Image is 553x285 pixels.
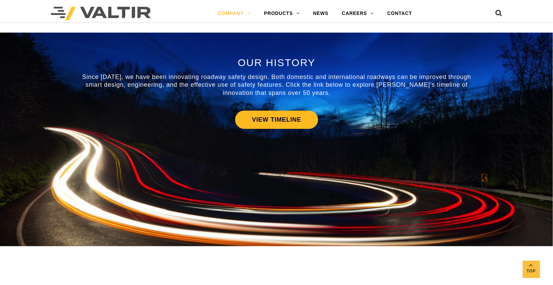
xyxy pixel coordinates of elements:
a: CONTACT [380,7,419,20]
a: NEWS [306,7,335,20]
a: COMPANY [211,7,257,20]
a: PRODUCTS [257,7,306,20]
span: Since [DATE], we have been innovating roadway safety design. Both domestic and international road... [82,74,471,96]
span: Top [523,267,539,275]
a: Top [523,261,539,278]
span: OUR HISTORY [238,57,315,68]
img: Valtir [51,7,151,20]
a: CAREERS [335,7,380,20]
a: VIEW TIMELINE [235,110,318,129]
